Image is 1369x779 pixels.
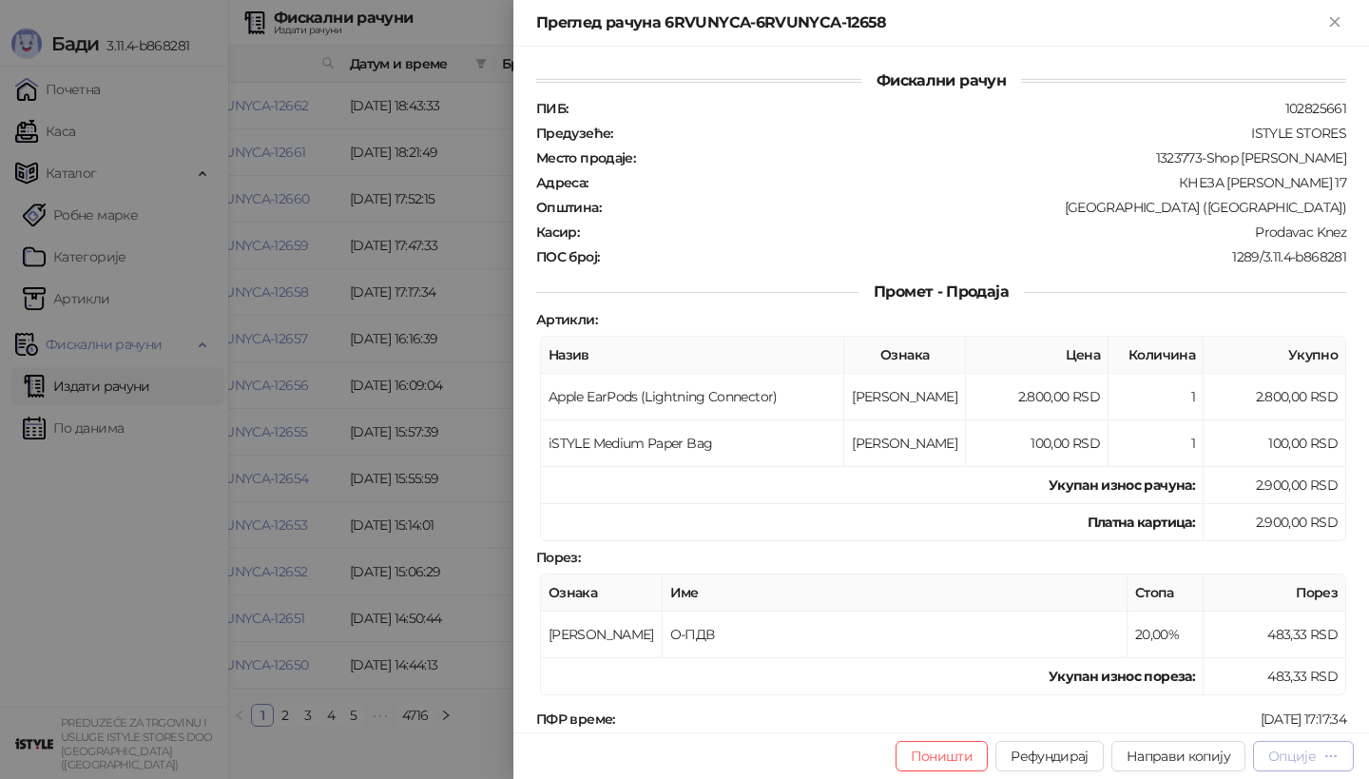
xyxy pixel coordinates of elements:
[536,199,601,216] strong: Општина :
[1109,374,1204,420] td: 1
[536,100,568,117] strong: ПИБ :
[1204,658,1346,695] td: 483,33 RSD
[541,337,844,374] th: Назив
[536,174,588,191] strong: Адреса :
[1088,514,1195,531] strong: Платна картица :
[1323,11,1346,34] button: Close
[844,337,966,374] th: Ознака
[1109,337,1204,374] th: Количина
[966,374,1109,420] td: 2.800,00 RSD
[1049,477,1195,494] strong: Укупан износ рачуна :
[1204,575,1346,612] th: Порез
[995,741,1104,771] button: Рефундирај
[1204,420,1346,467] td: 100,00 RSD
[536,149,635,166] strong: Место продаје :
[541,612,663,658] td: [PERSON_NAME]
[844,374,966,420] td: [PERSON_NAME]
[1204,504,1346,541] td: 2.900,00 RSD
[663,612,1128,658] td: О-ПДВ
[1204,337,1346,374] th: Укупно
[966,337,1109,374] th: Цена
[615,125,1348,142] div: ISTYLE STORES
[844,420,966,467] td: [PERSON_NAME]
[1049,668,1195,685] strong: Укупан износ пореза:
[1204,467,1346,504] td: 2.900,00 RSD
[590,174,1348,191] div: КНЕЗА [PERSON_NAME] 17
[663,575,1128,612] th: Име
[1253,741,1354,771] button: Опције
[966,420,1109,467] td: 100,00 RSD
[536,11,1323,34] div: Преглед рачуна 6RVUNYCA-6RVUNYCA-12658
[1127,748,1230,765] span: Направи копију
[1111,741,1245,771] button: Направи копију
[536,248,599,265] strong: ПОС број :
[541,374,844,420] td: Apple EarPods (Lightning Connector)
[581,224,1348,241] div: Prodavac Knez
[617,711,1348,728] div: [DATE] 17:17:34
[1268,748,1316,765] div: Опције
[536,549,580,566] strong: Порез :
[637,149,1348,166] div: 1323773-Shop [PERSON_NAME]
[536,711,615,728] strong: ПФР време :
[541,420,844,467] td: iSTYLE Medium Paper Bag
[536,224,579,241] strong: Касир :
[569,100,1348,117] div: 102825661
[541,575,663,612] th: Ознака
[1109,420,1204,467] td: 1
[861,71,1021,89] span: Фискални рачун
[536,311,597,328] strong: Артикли :
[896,741,989,771] button: Поништи
[1128,575,1204,612] th: Стопа
[603,199,1348,216] div: [GEOGRAPHIC_DATA] ([GEOGRAPHIC_DATA])
[1204,612,1346,658] td: 483,33 RSD
[536,125,613,142] strong: Предузеће :
[858,282,1024,301] span: Промет - Продаја
[1128,612,1204,658] td: 20,00%
[1204,374,1346,420] td: 2.800,00 RSD
[601,248,1348,265] div: 1289/3.11.4-b868281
